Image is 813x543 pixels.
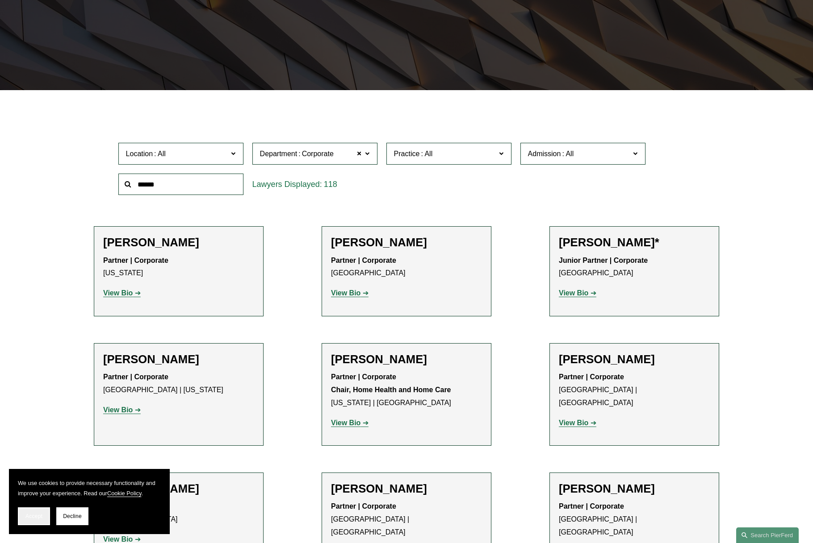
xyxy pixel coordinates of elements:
strong: Junior Partner | Corporate [559,257,648,264]
strong: View Bio [103,289,133,297]
h2: [PERSON_NAME] [103,352,254,366]
span: Admission [528,150,561,158]
strong: Partner | Corporate [559,502,624,510]
a: View Bio [559,419,596,427]
span: 118 [324,180,337,189]
strong: View Bio [331,419,360,427]
a: View Bio [331,419,369,427]
span: Location [126,150,153,158]
p: [GEOGRAPHIC_DATA] | [US_STATE] [103,371,254,397]
span: Department [260,150,298,158]
strong: View Bio [103,406,133,414]
button: Decline [56,507,88,525]
strong: Partner | Corporate [103,373,168,381]
strong: Partner | Corporate [331,257,396,264]
h2: [PERSON_NAME] [559,482,710,496]
strong: View Bio [559,419,588,427]
button: Accept [18,507,50,525]
strong: Partner | Corporate [103,257,168,264]
a: View Bio [103,406,141,414]
a: View Bio [559,289,596,297]
p: [GEOGRAPHIC_DATA] | [GEOGRAPHIC_DATA] [331,500,482,539]
a: View Bio [103,535,141,543]
p: [US_STATE] [103,254,254,280]
p: [GEOGRAPHIC_DATA] [559,254,710,280]
strong: View Bio [559,289,588,297]
span: Accept [25,513,42,519]
p: [GEOGRAPHIC_DATA] | [GEOGRAPHIC_DATA] [559,371,710,409]
a: Search this site [736,527,799,543]
p: [GEOGRAPHIC_DATA] | [GEOGRAPHIC_DATA] [559,500,710,539]
a: Cookie Policy [107,490,142,497]
h2: [PERSON_NAME]* [559,236,710,249]
span: Practice [394,150,420,158]
h2: [PERSON_NAME] [103,482,254,496]
strong: Chair, Home Health and Home Care [331,386,451,394]
section: Cookie banner [9,469,170,534]
strong: View Bio [103,535,133,543]
p: [US_STATE] | [GEOGRAPHIC_DATA] [331,371,482,409]
strong: Partner | Corporate [559,373,624,381]
p: We use cookies to provide necessary functionality and improve your experience. Read our . [18,478,161,498]
strong: View Bio [331,289,360,297]
h2: [PERSON_NAME] [331,352,482,366]
span: Decline [63,513,82,519]
strong: Partner | Corporate [331,502,396,510]
span: Corporate [302,148,334,160]
h2: [PERSON_NAME] [103,236,254,249]
a: View Bio [331,289,369,297]
strong: Partner | Corporate [331,373,396,381]
p: [GEOGRAPHIC_DATA] [331,254,482,280]
a: View Bio [103,289,141,297]
h2: [PERSON_NAME] [331,236,482,249]
p: [GEOGRAPHIC_DATA] [103,500,254,526]
h2: [PERSON_NAME] [331,482,482,496]
h2: [PERSON_NAME] [559,352,710,366]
